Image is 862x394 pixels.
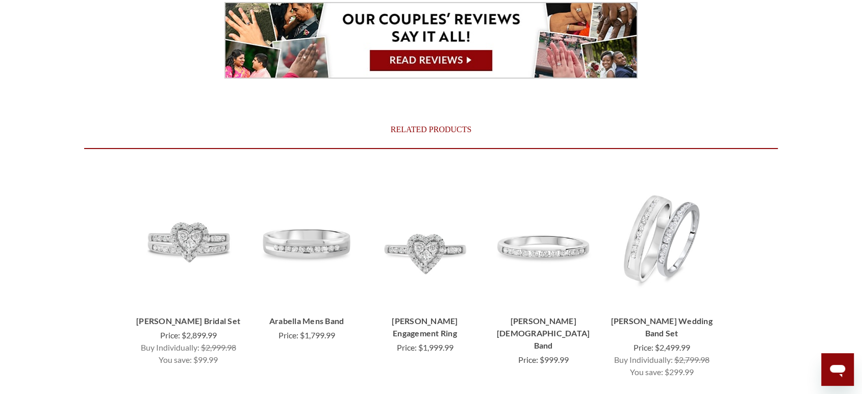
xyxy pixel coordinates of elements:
span: Price: [397,342,417,352]
img: Photo of Arabella 1/4 ct tw. Diamond Mens Band 10K White Gold [BT532WM] [255,187,358,290]
span: $2,899.99 [182,330,217,340]
iframe: Button to launch messaging window [821,353,854,386]
img: Photo of Darla 1/4 ct tw. Diamond Ladies Band 10K White Gold [BT563WL] [492,187,595,290]
span: $1,999.99 [418,342,453,352]
a: Arabella 1/4 ct tw. Diamond Mens Band 10K White Gold, $1,799.99 [253,315,360,327]
span: $2,999.98 [201,342,236,352]
a: Darla 1/2 ct tw. Diamond Wedding Band Set 10K White Gold, $2,499.99 [609,315,715,339]
span: $2,499.99 [655,342,690,352]
span: $999.99 [540,355,569,364]
span: Price: [278,330,298,340]
span: Price: [518,355,538,364]
span: $1,799.99 [300,330,335,340]
a: Darla 2/3 ct tw. Diamond Heart Cluster Engagement Ring 10K White Gold, $1,999.99 [373,171,476,307]
span: Buy Individually: [141,342,199,352]
a: Darla 2/3 ct tw. Diamond Heart Cluster Engagement Ring 10K White Gold, $1,999.99 [372,315,478,339]
span: Price: [160,330,180,340]
span: You save: $99.99 [159,355,218,364]
a: Darla 7/8 CT. T.W. Diamond Heart Cluster Bridal Set 10K White Gold, $2,899.99 [135,315,241,327]
span: Price: [633,342,653,352]
a: Darla 7/8 CT. T.W. Diamond Heart Cluster Bridal Set 10K White Gold, $2,899.99 [137,171,240,307]
img: Photo of Darla 1/2 ct tw. Diamond Wedding Band Set 10K White Gold [WB563W] [610,187,713,290]
img: Photo of Darla 7/8 CT. T.W. Diamond Heart Cluster Bridal Set 10K White Gold [BR563W-C000] [137,187,240,290]
img: Review [224,2,638,79]
a: Darla 1/4 ct tw. Diamond Ladies Band 10K White Gold, $999.99 [492,171,595,307]
span: Buy Individually: [614,355,673,364]
span: $2,799.98 [674,355,709,364]
span: You save: $299.99 [630,367,694,377]
a: Arabella 1/4 ct tw. Diamond Mens Band 10K White Gold, $1,799.99 [255,171,358,307]
a: Darla 1/4 ct tw. Diamond Ladies Band 10K White Gold, $999.99 [490,315,596,352]
a: Darla 1/2 ct tw. Diamond Wedding Band Set 10K White Gold, $2,499.99 [610,171,713,307]
img: Photo of Darla 2/3 ct tw. Diamond Heart Cluster Engagement Ring 10K White Gold [BT563WE-C000] [373,187,476,290]
a: Related Products [84,111,778,148]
